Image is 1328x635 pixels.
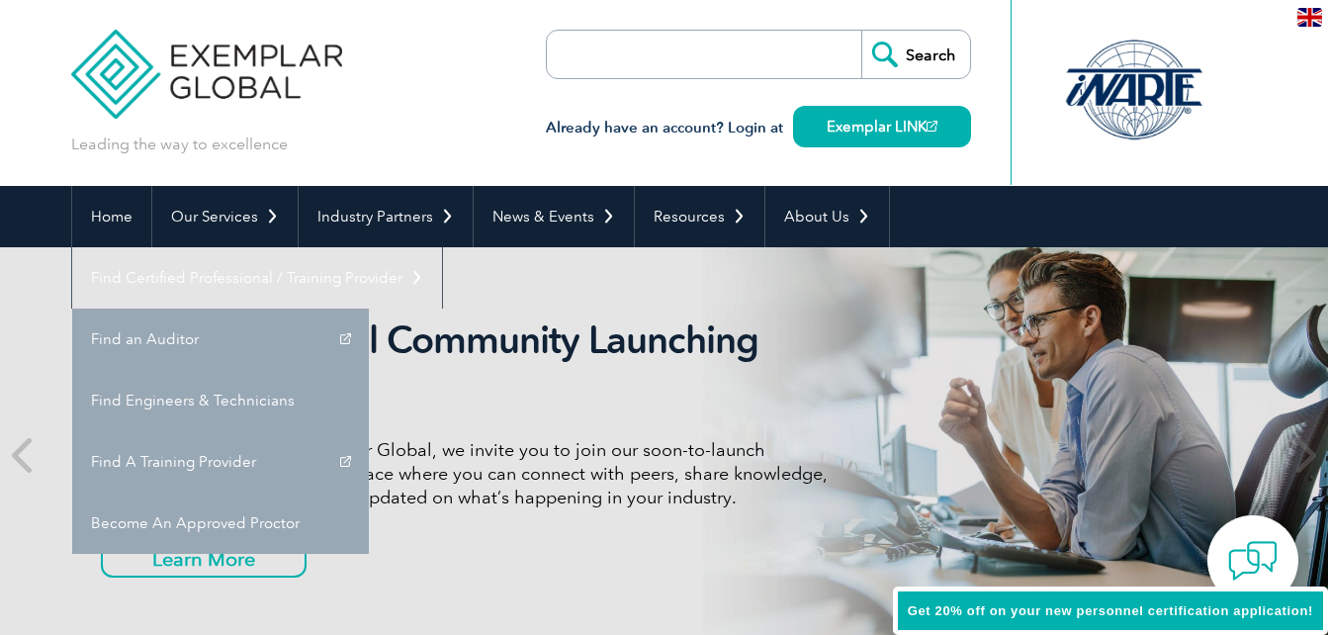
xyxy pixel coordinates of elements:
[72,370,369,431] a: Find Engineers & Technicians
[152,186,298,247] a: Our Services
[72,247,442,309] a: Find Certified Professional / Training Provider
[72,186,151,247] a: Home
[927,121,937,132] img: open_square.png
[72,309,369,370] a: Find an Auditor
[765,186,889,247] a: About Us
[71,134,288,155] p: Leading the way to excellence
[635,186,764,247] a: Resources
[101,317,842,408] h2: Exemplar Global Community Launching Soon
[1228,536,1278,586] img: contact-chat.png
[861,31,970,78] input: Search
[474,186,634,247] a: News & Events
[1297,8,1322,27] img: en
[101,540,307,578] a: Learn More
[546,116,971,140] h3: Already have an account? Login at
[72,431,369,493] a: Find A Training Provider
[72,493,369,554] a: Become An Approved Proctor
[299,186,473,247] a: Industry Partners
[908,603,1313,618] span: Get 20% off on your new personnel certification application!
[101,438,842,509] p: As a valued member of Exemplar Global, we invite you to join our soon-to-launch Community—a fun, ...
[793,106,971,147] a: Exemplar LINK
